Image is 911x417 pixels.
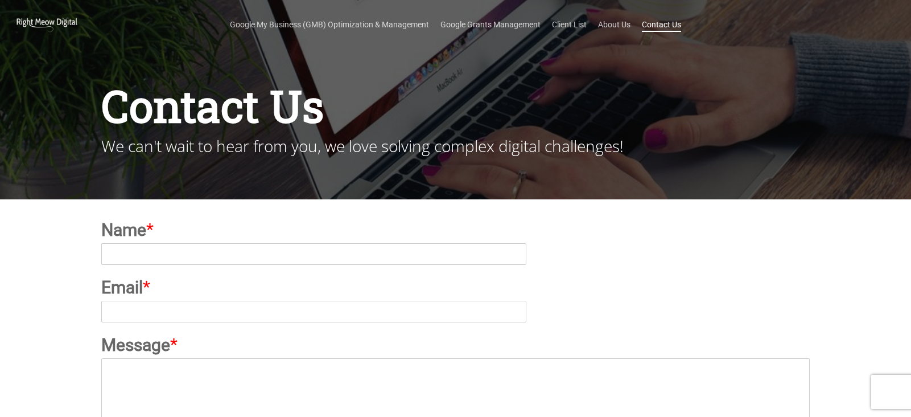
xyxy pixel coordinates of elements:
label: Name [101,219,810,241]
a: Google My Business (GMB) Optimization & Management [230,19,429,30]
a: Google Grants Management [440,19,541,30]
a: Contact Us [642,19,681,30]
h1: Contact Us [101,78,810,133]
label: Email [101,276,810,299]
a: About Us [598,19,630,30]
label: Message [101,334,810,356]
a: Client List [552,19,587,30]
span: We can't wait to hear from you, we love solving complex digital challenges! [101,135,624,157]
